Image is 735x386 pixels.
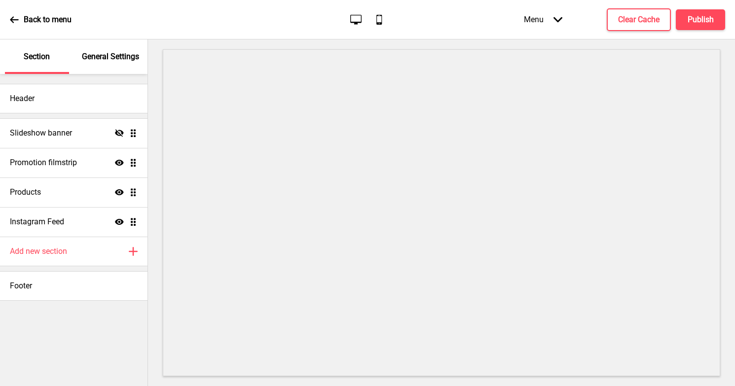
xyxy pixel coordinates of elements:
button: Clear Cache [607,8,671,31]
p: Back to menu [24,14,72,25]
button: Publish [676,9,725,30]
a: Back to menu [10,6,72,33]
p: General Settings [82,51,139,62]
h4: Add new section [10,246,67,257]
p: Section [24,51,50,62]
div: Menu [514,5,572,34]
h4: Clear Cache [618,14,660,25]
h4: Footer [10,281,32,291]
h4: Products [10,187,41,198]
h4: Publish [688,14,714,25]
h4: Slideshow banner [10,128,72,139]
h4: Promotion filmstrip [10,157,77,168]
h4: Header [10,93,35,104]
h4: Instagram Feed [10,216,64,227]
